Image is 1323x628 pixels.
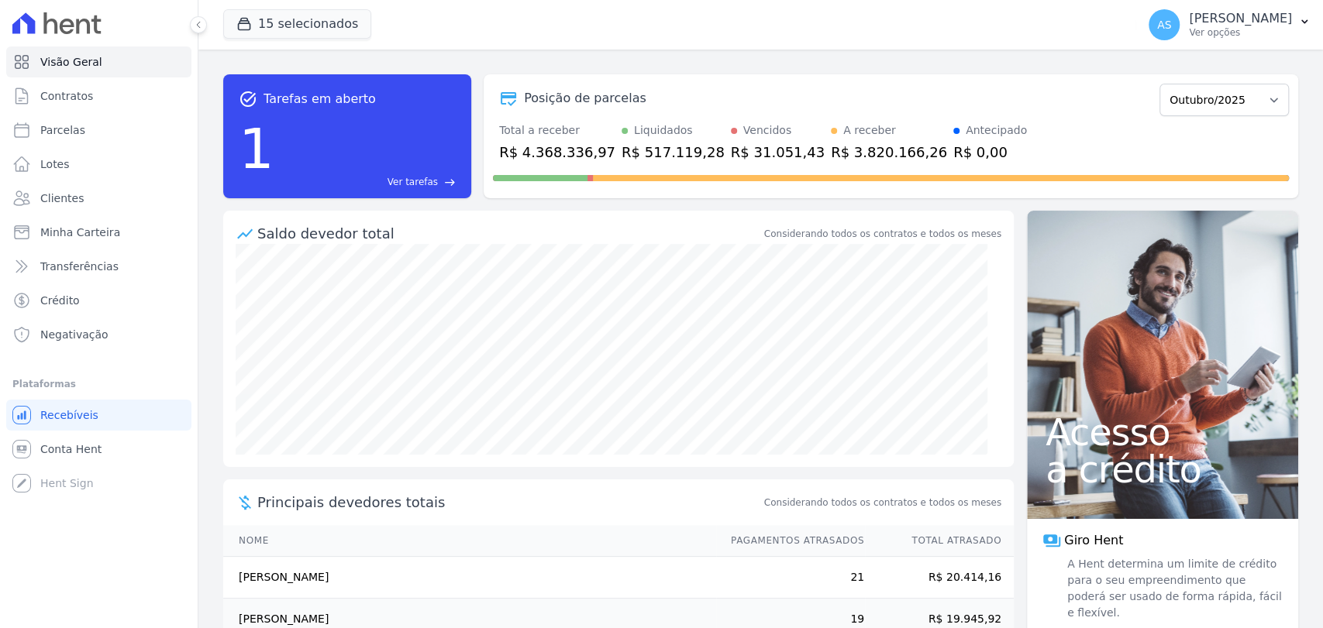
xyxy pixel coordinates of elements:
[6,251,191,282] a: Transferências
[6,217,191,248] a: Minha Carteira
[40,259,119,274] span: Transferências
[1046,414,1280,451] span: Acesso
[1189,11,1292,26] p: [PERSON_NAME]
[40,156,70,172] span: Lotes
[223,9,371,39] button: 15 selecionados
[40,327,109,342] span: Negativação
[743,122,791,139] div: Vencidos
[1046,451,1280,488] span: a crédito
[764,496,1001,510] span: Considerando todos os contratos e todos os meses
[966,122,1027,139] div: Antecipado
[731,142,825,163] div: R$ 31.051,43
[1064,531,1123,550] span: Giro Hent
[444,177,456,188] span: east
[12,375,185,393] div: Plataformas
[524,89,646,108] div: Posição de parcelas
[388,175,438,189] span: Ver tarefas
[40,54,102,70] span: Visão Geral
[6,149,191,180] a: Lotes
[40,293,80,308] span: Crédito
[6,285,191,316] a: Crédito
[843,122,896,139] div: A receber
[716,557,865,599] td: 21
[40,441,102,457] span: Conta Hent
[499,142,615,163] div: R$ 4.368.336,97
[1189,26,1292,39] p: Ver opções
[239,108,274,189] div: 1
[499,122,615,139] div: Total a receber
[264,90,376,108] span: Tarefas em aberto
[6,434,191,465] a: Conta Hent
[239,90,257,108] span: task_alt
[281,175,456,189] a: Ver tarefas east
[6,319,191,350] a: Negativação
[257,492,761,513] span: Principais devedores totais
[622,142,725,163] div: R$ 517.119,28
[40,190,84,206] span: Clientes
[865,525,1014,557] th: Total Atrasado
[1157,19,1171,30] span: AS
[865,557,1014,599] td: R$ 20.414,16
[764,227,1001,241] div: Considerando todos os contratos e todos os meses
[634,122,693,139] div: Liquidados
[40,122,85,138] span: Parcelas
[6,183,191,214] a: Clientes
[223,557,716,599] td: [PERSON_NAME]
[6,400,191,431] a: Recebíveis
[40,225,120,240] span: Minha Carteira
[257,223,761,244] div: Saldo devedor total
[953,142,1027,163] div: R$ 0,00
[40,407,98,423] span: Recebíveis
[716,525,865,557] th: Pagamentos Atrasados
[6,46,191,77] a: Visão Geral
[40,88,93,104] span: Contratos
[1064,556,1283,621] span: A Hent determina um limite de crédito para o seu empreendimento que poderá ser usado de forma ráp...
[6,81,191,112] a: Contratos
[831,142,947,163] div: R$ 3.820.166,26
[223,525,716,557] th: Nome
[1136,3,1323,46] button: AS [PERSON_NAME] Ver opções
[6,115,191,146] a: Parcelas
